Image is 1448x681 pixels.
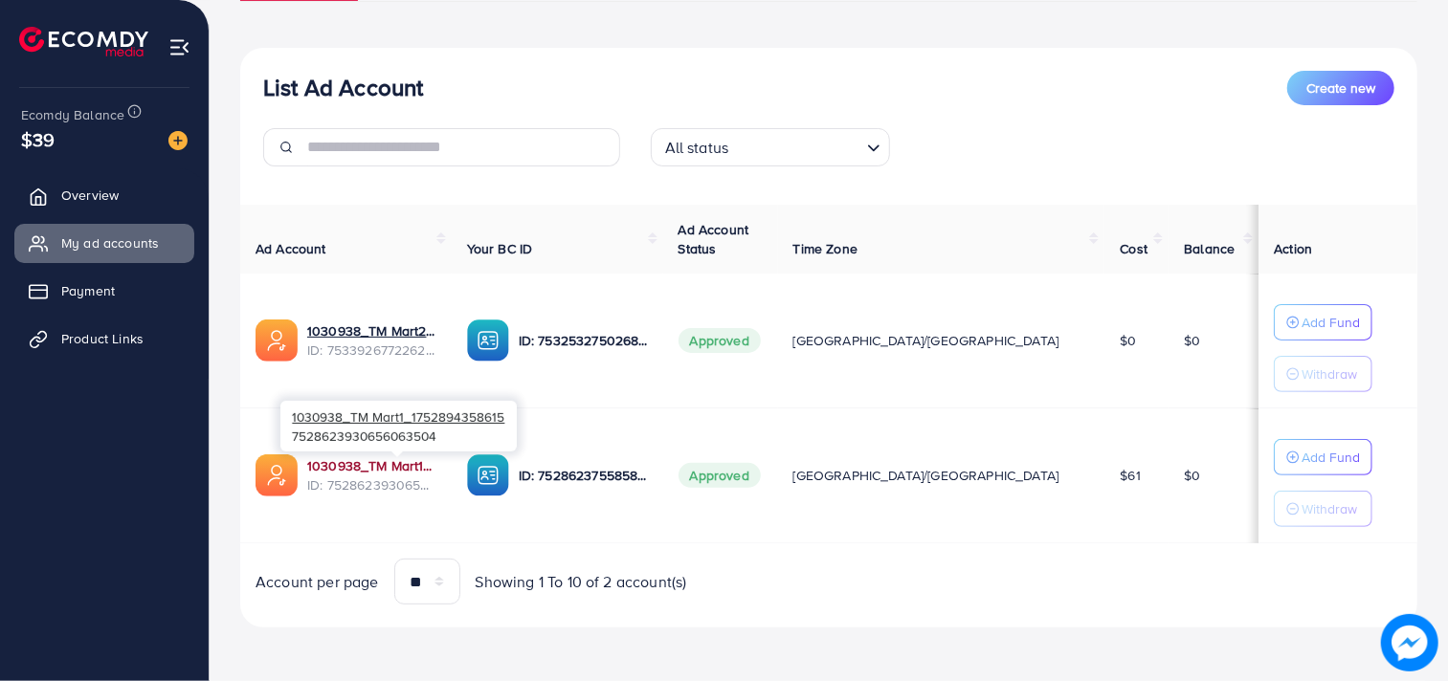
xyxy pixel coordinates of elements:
img: menu [168,36,190,58]
img: ic-ba-acc.ded83a64.svg [467,319,509,362]
span: $0 [1184,466,1200,485]
a: 1030938_TM Mart1_1752894358615 [307,456,436,475]
span: [GEOGRAPHIC_DATA]/[GEOGRAPHIC_DATA] [793,331,1059,350]
a: Overview [14,176,194,214]
span: $61 [1120,466,1140,485]
h3: List Ad Account [263,74,423,101]
span: Ad Account Status [679,220,749,258]
button: Withdraw [1274,491,1372,527]
button: Add Fund [1274,439,1372,475]
div: 7528623930656063504 [280,401,517,451]
span: Time Zone [793,239,858,258]
p: Withdraw [1302,362,1357,385]
a: Payment [14,272,194,310]
img: logo [19,27,148,56]
img: ic-ads-acc.e4c84228.svg [256,454,298,496]
span: Payment [61,281,115,300]
p: ID: 7532532750268596241 [519,329,648,352]
input: Search for option [734,130,858,162]
span: Action [1274,239,1312,258]
a: 1030938_TM Mart2_1754129054300 [307,321,436,340]
p: Withdraw [1302,497,1357,520]
span: 1030938_TM Mart1_1752894358615 [292,407,504,426]
a: My ad accounts [14,224,194,262]
span: Create new [1306,78,1375,98]
div: <span class='underline'>1030938_TM Mart2_1754129054300</span></br>7533926772262469649 [307,321,436,361]
img: ic-ads-acc.e4c84228.svg [256,319,298,362]
span: All status [661,134,733,162]
span: Balance [1184,239,1235,258]
span: Your BC ID [467,239,533,258]
span: Showing 1 To 10 of 2 account(s) [476,571,687,593]
span: Overview [61,186,119,205]
img: image [168,131,188,150]
img: ic-ba-acc.ded83a64.svg [467,454,509,496]
a: Product Links [14,319,194,358]
p: ID: 7528623755858362384 [519,464,648,487]
button: Add Fund [1274,304,1372,340]
button: Create new [1287,71,1394,105]
div: Search for option [651,128,890,166]
span: My ad accounts [61,233,159,253]
p: Add Fund [1302,311,1360,334]
span: ID: 7533926772262469649 [307,340,436,360]
button: Withdraw [1274,356,1372,392]
img: image [1381,614,1438,671]
span: [GEOGRAPHIC_DATA]/[GEOGRAPHIC_DATA] [793,466,1059,485]
span: Ad Account [256,239,326,258]
span: Approved [679,328,761,353]
span: ID: 7528623930656063504 [307,475,436,494]
span: $39 [21,125,55,153]
span: Product Links [61,329,144,348]
span: Ecomdy Balance [21,105,124,124]
span: Account per page [256,571,379,593]
span: Approved [679,463,761,488]
p: Add Fund [1302,446,1360,469]
span: $0 [1184,331,1200,350]
span: Cost [1120,239,1147,258]
span: $0 [1120,331,1136,350]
